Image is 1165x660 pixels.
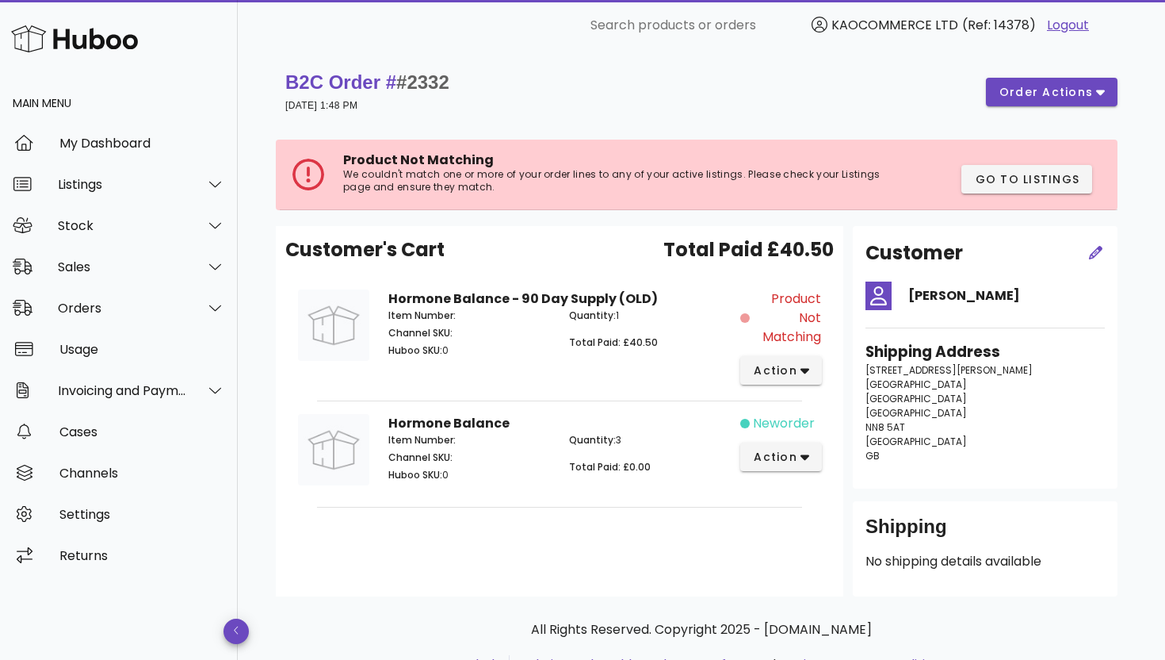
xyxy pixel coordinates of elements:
[11,21,138,56] img: Huboo Logo
[865,514,1105,552] div: Shipping
[58,383,187,398] div: Invoicing and Payments
[865,239,963,267] h2: Customer
[999,84,1094,101] span: order actions
[753,363,797,379] span: action
[740,356,822,385] button: action
[831,16,958,34] span: KAOCOMMERCE LTD
[569,336,658,349] span: Total Paid: £40.50
[388,468,442,482] span: Huboo SKU:
[569,309,731,323] p: 1
[974,171,1079,188] span: Go to Listings
[569,433,731,447] p: 3
[388,468,550,482] p: 0
[569,309,616,322] span: Quantity:
[388,309,456,322] span: Item Number:
[285,100,357,111] small: [DATE] 1:48 PM
[663,236,834,264] span: Total Paid £40.50
[961,165,1092,194] button: Go to Listings
[396,71,449,93] span: #2332
[58,301,187,316] div: Orders
[753,449,797,466] span: action
[865,420,905,434] span: NN8 5AT
[58,259,187,274] div: Sales
[343,168,884,194] p: We couldn't match one or more of your order lines to any of your active listings. Please check yo...
[865,406,967,420] span: [GEOGRAPHIC_DATA]
[388,451,453,464] span: Channel SKU:
[388,343,550,358] p: 0
[569,460,651,474] span: Total Paid: £0.00
[962,16,1036,34] span: (Ref: 14378)
[1047,16,1089,35] a: Logout
[865,449,880,462] span: GB
[865,552,1105,571] p: No shipping details available
[986,78,1117,106] button: order actions
[58,218,187,233] div: Stock
[908,286,1105,305] h4: [PERSON_NAME]
[298,290,369,361] img: Product Image
[285,236,445,264] span: Customer's Cart
[388,343,442,357] span: Huboo SKU:
[865,392,967,405] span: [GEOGRAPHIC_DATA]
[58,177,187,192] div: Listings
[865,378,967,391] span: [GEOGRAPHIC_DATA]
[59,424,225,439] div: Cases
[753,290,821,347] span: Product Not Matching
[59,466,225,481] div: Channels
[865,341,1105,363] h3: Shipping Address
[285,71,449,93] strong: B2C Order #
[865,363,1033,377] span: [STREET_ADDRESS][PERSON_NAME]
[59,548,225,563] div: Returns
[865,435,967,448] span: [GEOGRAPHIC_DATA]
[753,414,815,433] span: neworder
[59,507,225,522] div: Settings
[59,136,225,151] div: My Dashboard
[740,443,822,471] button: action
[388,433,456,447] span: Item Number:
[388,326,453,340] span: Channel SKU:
[388,290,658,308] strong: Hormone Balance - 90 Day Supply (OLD)
[388,414,510,432] strong: Hormone Balance
[569,433,616,447] span: Quantity:
[343,151,494,169] span: Product Not Matching
[288,620,1114,639] p: All Rights Reserved. Copyright 2025 - [DOMAIN_NAME]
[59,342,225,357] div: Usage
[298,414,369,485] img: Product Image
